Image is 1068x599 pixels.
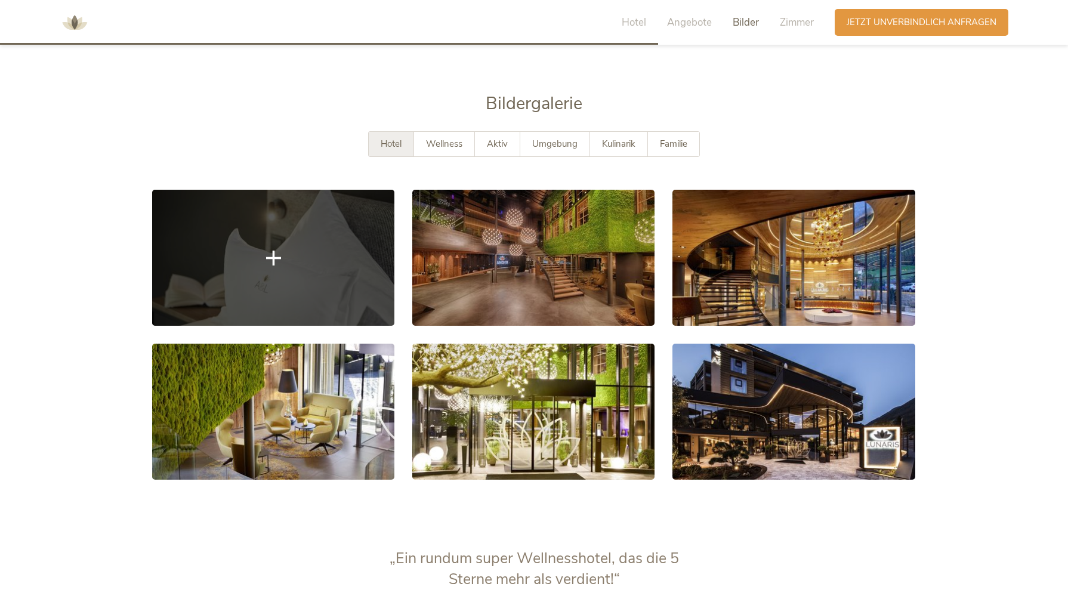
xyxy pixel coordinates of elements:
[486,92,582,115] span: Bildergalerie
[660,138,687,150] span: Familie
[57,5,92,41] img: AMONTI & LUNARIS Wellnessresort
[667,16,712,29] span: Angebote
[780,16,814,29] span: Zimmer
[602,138,635,150] span: Kulinarik
[390,548,679,589] span: „Ein rundum super Wellnesshotel, das die 5 Sterne mehr als verdient!“
[847,16,996,29] span: Jetzt unverbindlich anfragen
[381,138,402,150] span: Hotel
[532,138,578,150] span: Umgebung
[733,16,759,29] span: Bilder
[426,138,462,150] span: Wellness
[622,16,646,29] span: Hotel
[57,18,92,26] a: AMONTI & LUNARIS Wellnessresort
[487,138,508,150] span: Aktiv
